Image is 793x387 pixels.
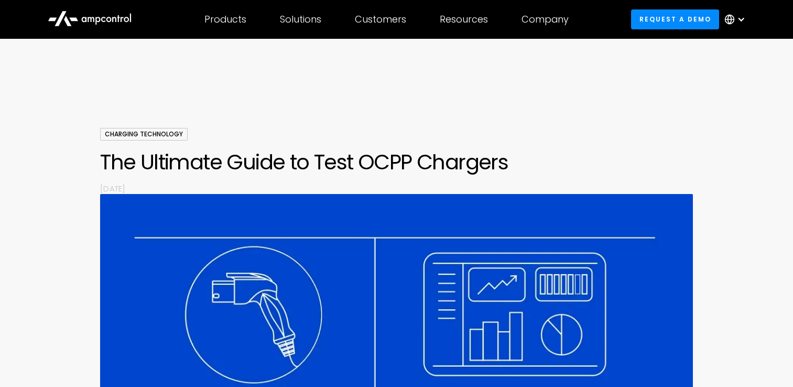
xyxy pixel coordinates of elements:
div: Solutions [280,14,321,25]
div: Products [204,14,246,25]
div: Customers [355,14,406,25]
p: [DATE] [100,183,692,194]
div: Company [522,14,569,25]
div: Charging Technology [100,128,188,141]
div: Resources [440,14,488,25]
h1: The Ultimate Guide to Test OCPP Chargers [100,149,692,175]
a: Request a demo [631,9,719,29]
